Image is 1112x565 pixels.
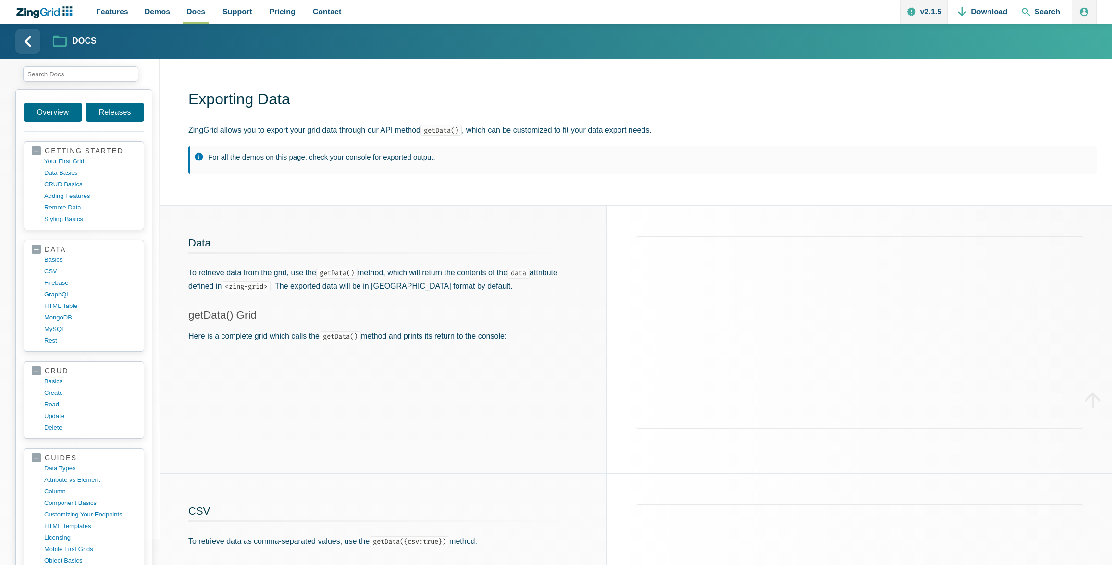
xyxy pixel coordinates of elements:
a: Attribute vs Element [44,474,136,486]
a: your first grid [44,156,136,167]
a: Docs [53,33,97,50]
a: CSV [188,505,210,517]
span: Contact [313,5,342,18]
a: GraphQL [44,289,136,300]
a: rest [44,335,136,346]
span: Pricing [270,5,296,18]
a: guides [32,454,136,463]
a: styling basics [44,213,136,225]
a: component basics [44,497,136,509]
a: delete [44,422,136,433]
p: For all the demos on this page, check your console for exported output. [208,151,1087,163]
code: getData() [316,268,358,279]
a: CSV [44,266,136,277]
code: <zing-grid> [222,281,271,292]
a: CRUD basics [44,179,136,190]
a: column [44,486,136,497]
a: read [44,399,136,410]
a: basics [44,376,136,387]
a: remote data [44,202,136,213]
a: Data [188,237,210,249]
a: licensing [44,532,136,543]
p: To retrieve data as comma-separated values, use the method. [188,535,578,548]
input: search input [23,66,138,82]
a: MySQL [44,323,136,335]
a: crud [32,367,136,376]
code: getData() [320,331,361,342]
a: HTML templates [44,520,136,532]
a: create [44,387,136,399]
a: firebase [44,277,136,289]
p: Here is a complete grid which calls the method and prints its return to the console: [188,330,578,343]
iframe: Demo loaded in iFrame [636,236,1083,429]
code: getData() [420,125,462,136]
a: update [44,410,136,422]
a: HTML table [44,300,136,312]
a: data basics [44,167,136,179]
a: data types [44,463,136,474]
span: Demos [145,5,170,18]
a: Overview [24,103,82,122]
code: data [507,268,530,279]
p: ZingGrid allows you to export your grid data through our API method , which can be customized to ... [188,123,1097,136]
span: Docs [186,5,205,18]
a: basics [44,254,136,266]
a: data [32,245,136,254]
a: Releases [86,103,144,122]
a: customizing your endpoints [44,509,136,520]
a: ZingChart Logo. Click to return to the homepage [15,6,77,18]
a: mobile first grids [44,543,136,555]
strong: Docs [72,37,97,46]
a: MongoDB [44,312,136,323]
a: getting started [32,147,136,156]
h1: Exporting Data [188,89,1097,111]
span: Support [222,5,252,18]
a: adding features [44,190,136,202]
p: To retrieve data from the grid, use the method, which will return the contents of the attribute d... [188,266,578,292]
span: Features [96,5,128,18]
a: getData() Grid [188,309,257,321]
code: getData({csv:true}) [370,536,449,547]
